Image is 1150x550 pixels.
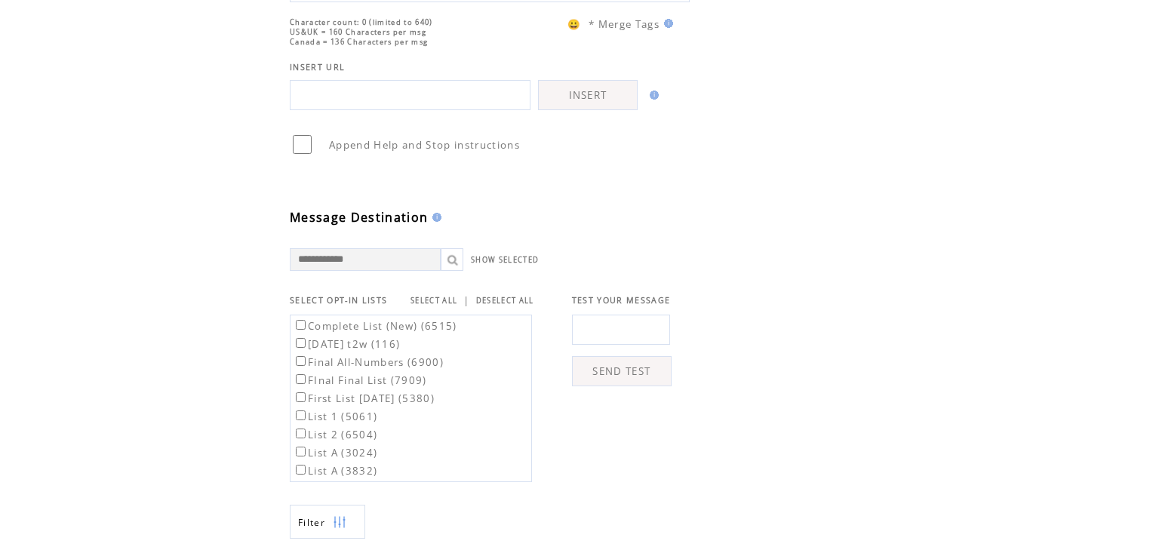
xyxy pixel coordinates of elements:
[290,295,387,306] span: SELECT OPT-IN LISTS
[290,27,426,37] span: US&UK = 160 Characters per msg
[660,19,673,28] img: help.gif
[296,447,306,456] input: List A (3024)
[589,17,660,31] span: * Merge Tags
[293,337,400,351] label: [DATE] t2w (116)
[538,80,638,110] a: INSERT
[296,410,306,420] input: List 1 (5061)
[298,516,325,529] span: Show filters
[293,464,377,478] label: List A (3832)
[333,505,346,539] img: filters.png
[296,356,306,366] input: Final All-Numbers (6900)
[296,374,306,384] input: FInal Final List (7909)
[410,296,457,306] a: SELECT ALL
[293,446,377,459] label: List A (3024)
[572,295,671,306] span: TEST YOUR MESSAGE
[293,355,444,369] label: Final All-Numbers (6900)
[293,373,427,387] label: FInal Final List (7909)
[290,37,428,47] span: Canada = 136 Characters per msg
[293,319,457,333] label: Complete List (New) (6515)
[296,465,306,475] input: List A (3832)
[428,213,441,222] img: help.gif
[290,505,365,539] a: Filter
[329,138,520,152] span: Append Help and Stop instructions
[572,356,672,386] a: SEND TEST
[296,338,306,348] input: [DATE] t2w (116)
[476,296,534,306] a: DESELECT ALL
[463,293,469,307] span: |
[567,17,581,31] span: 😀
[293,410,377,423] label: List 1 (5061)
[645,91,659,100] img: help.gif
[296,392,306,402] input: First List [DATE] (5380)
[290,62,345,72] span: INSERT URL
[293,428,377,441] label: List 2 (6504)
[296,429,306,438] input: List 2 (6504)
[290,209,428,226] span: Message Destination
[471,255,539,265] a: SHOW SELECTED
[296,320,306,330] input: Complete List (New) (6515)
[290,17,433,27] span: Character count: 0 (limited to 640)
[293,392,435,405] label: First List [DATE] (5380)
